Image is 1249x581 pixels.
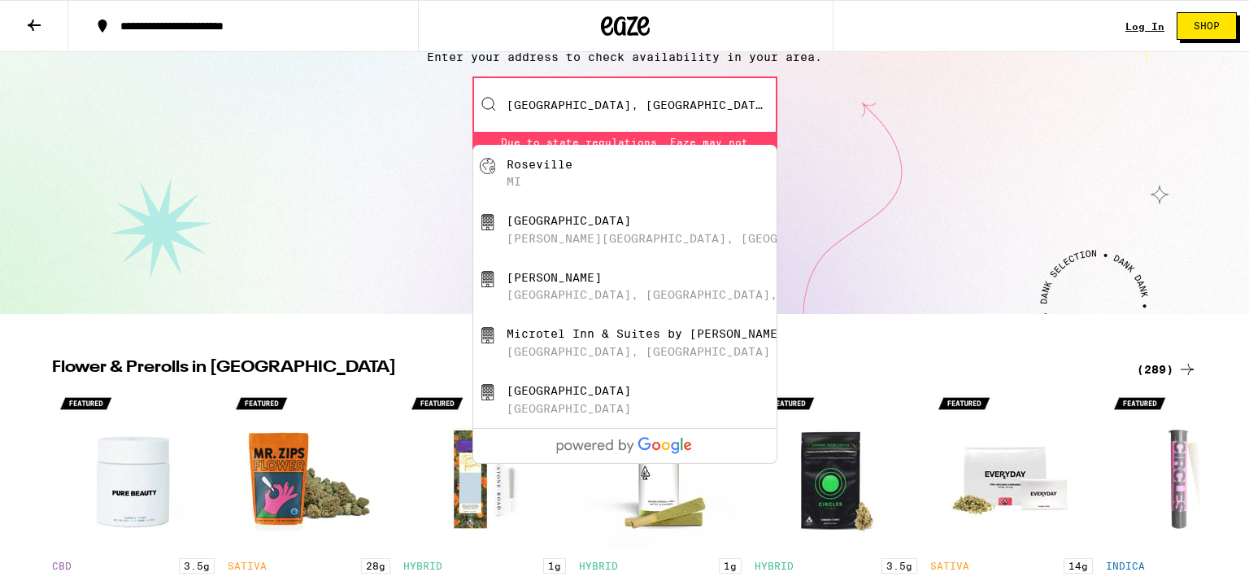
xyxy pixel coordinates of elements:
[472,133,777,182] div: Due to state regulations, Eaze may not deliver cannabis to businesses or public places. Please up...
[403,561,442,571] p: HYBRID
[1106,561,1145,571] p: INDICA
[1064,558,1093,574] p: 14g
[507,384,631,397] div: [GEOGRAPHIC_DATA]
[480,214,496,230] img: Roseville Middle School
[228,387,390,550] img: Mr. Zips - Sunshine Punch - 28g
[361,558,390,574] p: 28g
[480,384,496,400] img: Roseville High School
[52,360,1117,379] h2: Flower & Prerolls in [GEOGRAPHIC_DATA]
[1177,12,1237,40] button: Shop
[930,387,1093,550] img: Everyday - Apple Jack Pre-Ground - 14g
[1194,21,1220,31] span: Shop
[52,561,72,571] p: CBD
[1125,21,1164,32] a: Log In
[403,387,566,550] img: Stone Road - Purple Runtz Hash & Diamonds Infused - 1g
[16,50,1233,63] p: Enter your address to check availability in your area.
[507,158,572,171] div: Roseville
[228,561,267,571] p: SATIVA
[579,387,742,550] img: Everyday - 24k Gold Punch Infused 2-Pack - 1g
[719,558,742,574] p: 1g
[881,558,917,574] p: 3.5g
[930,561,969,571] p: SATIVA
[480,327,496,343] img: Microtel Inn & Suites by Wyndham Roseville/Detroit Area
[507,214,631,227] div: [GEOGRAPHIC_DATA]
[543,558,566,574] p: 1g
[1137,360,1197,379] a: (289)
[1164,12,1249,40] a: Shop
[579,561,618,571] p: HYBRID
[480,158,496,174] img: Roseville
[507,402,631,415] div: [GEOGRAPHIC_DATA]
[507,175,521,188] div: MI
[52,387,215,550] img: Pure Beauty - Gush Mints 1:1 - 3.5g
[480,271,496,287] img: Michaels
[507,345,770,358] div: [GEOGRAPHIC_DATA], [GEOGRAPHIC_DATA]
[472,76,777,133] input: Enter your delivery address
[755,387,917,550] img: Circles Base Camp - Headband - 3.5g
[507,288,909,301] div: [GEOGRAPHIC_DATA], [GEOGRAPHIC_DATA], [GEOGRAPHIC_DATA]
[10,11,117,24] span: Hi. Need any help?
[507,327,1077,340] div: Microtel Inn & Suites by [PERSON_NAME][GEOGRAPHIC_DATA]/[GEOGRAPHIC_DATA] Area
[507,271,602,284] div: [PERSON_NAME]
[179,558,215,574] p: 3.5g
[755,561,794,571] p: HYBRID
[507,232,865,245] div: [PERSON_NAME][GEOGRAPHIC_DATA], [GEOGRAPHIC_DATA]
